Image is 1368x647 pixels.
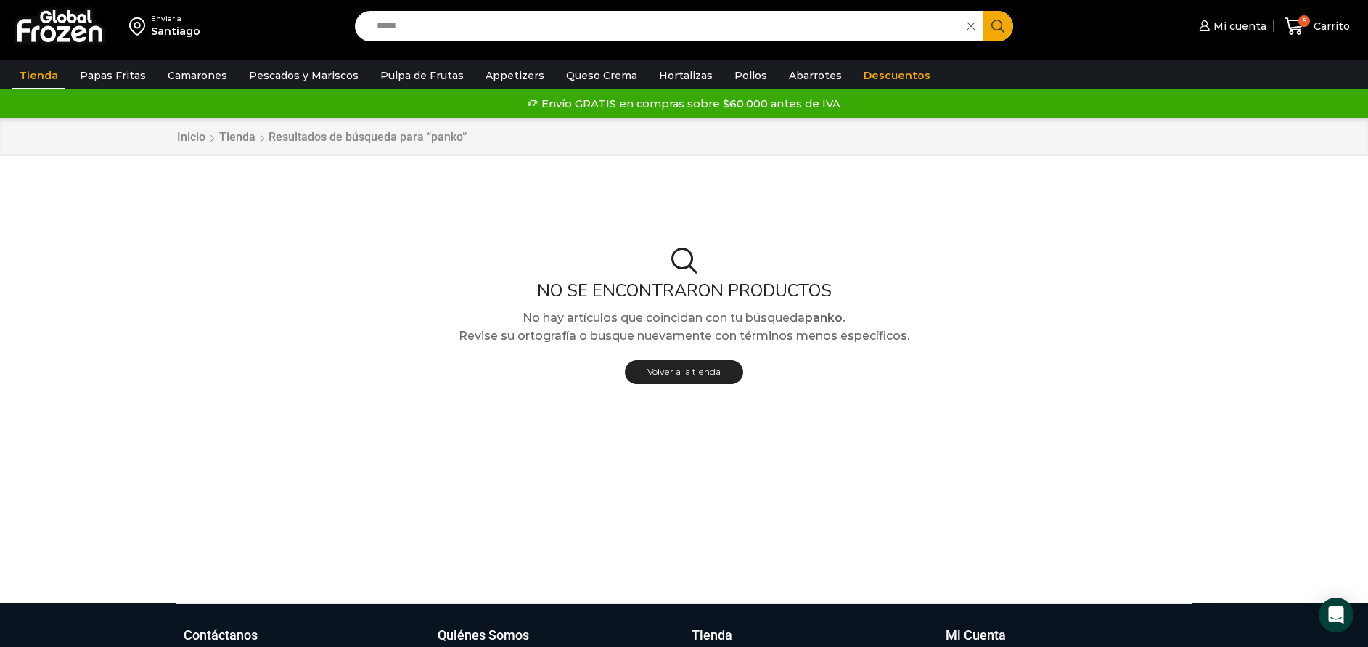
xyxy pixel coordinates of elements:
a: Camarones [160,62,234,89]
a: Abarrotes [782,62,849,89]
button: Search button [983,11,1013,41]
a: Inicio [176,129,206,146]
div: Open Intercom Messenger [1319,598,1353,632]
a: Papas Fritas [73,62,153,89]
h3: Tienda [692,626,732,645]
a: Volver a la tienda [625,360,743,384]
strong: panko. [805,311,845,325]
span: Mi cuenta [1210,19,1266,33]
img: address-field-icon.svg [129,14,151,38]
a: Pollos [727,62,774,89]
a: Queso Crema [559,62,644,89]
span: Carrito [1310,19,1350,33]
a: 5 Carrito [1281,9,1353,44]
a: Pescados y Mariscos [242,62,366,89]
a: Tienda [218,129,256,146]
div: Enviar a [151,14,200,24]
a: Appetizers [478,62,552,89]
a: Mi cuenta [1195,12,1266,41]
a: Hortalizas [652,62,720,89]
a: Descuentos [856,62,938,89]
span: 5 [1298,15,1310,27]
h3: Contáctanos [184,626,258,645]
a: Pulpa de Frutas [373,62,471,89]
h3: Quiénes Somos [438,626,529,645]
nav: Breadcrumb [176,129,467,146]
h1: Resultados de búsqueda para “panko” [269,130,467,144]
a: Tienda [12,62,65,89]
p: No hay artículos que coincidan con tu búsqueda Revise su ortografía o busque nuevamente con térmi... [165,309,1203,346]
span: Volver a la tienda [647,366,721,377]
h2: No se encontraron productos [165,280,1203,301]
h3: Mi Cuenta [946,626,1006,645]
div: Santiago [151,24,200,38]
